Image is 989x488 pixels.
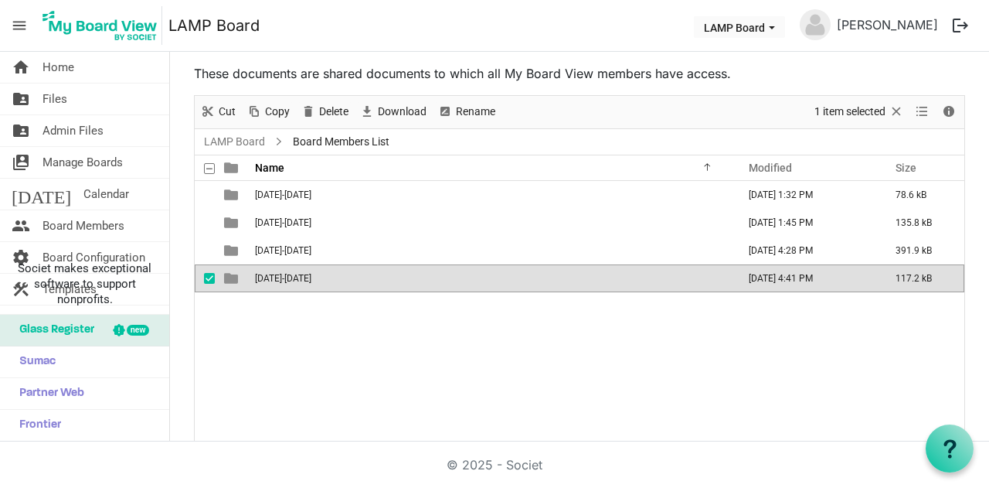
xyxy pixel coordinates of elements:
td: checkbox [195,181,215,209]
span: people [12,210,30,241]
div: Download [354,96,432,128]
span: [DATE]-[DATE] [255,217,311,228]
div: Rename [432,96,501,128]
td: 391.9 kB is template cell column header Size [879,237,964,264]
span: Download [376,102,428,121]
td: 2021-2022 is template cell column header Name [250,181,732,209]
div: View [909,96,936,128]
span: Modified [749,162,792,174]
span: 1 item selected [813,102,887,121]
span: Home [42,52,74,83]
div: Copy [241,96,295,128]
a: © 2025 - Societ [447,457,542,473]
td: November 18, 2022 1:32 PM column header Modified [732,181,879,209]
a: My Board View Logo [38,6,168,45]
span: Manage Boards [42,147,123,178]
span: Frontier [12,410,61,441]
div: Cut [195,96,241,128]
span: Glass Register [12,315,94,346]
span: Board Members [42,210,124,241]
td: 2023-2024 is template cell column header Name [250,237,732,264]
span: Cut [217,102,237,121]
button: Rename [435,102,498,121]
span: Board Members List [290,132,393,152]
span: [DATE]-[DATE] [255,245,311,256]
button: Download [357,102,430,121]
td: is template cell column header type [215,237,250,264]
a: [PERSON_NAME] [831,9,944,40]
span: Name [255,162,284,174]
span: home [12,52,30,83]
td: April 29, 2024 4:28 PM column header Modified [732,237,879,264]
a: LAMP Board [168,10,260,41]
div: new [127,325,149,336]
img: no-profile-picture.svg [800,9,831,40]
button: Details [939,102,960,121]
span: Board Configuration [42,242,145,273]
div: Delete [295,96,354,128]
button: Selection [812,102,907,121]
td: checkbox [195,237,215,264]
td: 78.6 kB is template cell column header Size [879,181,964,209]
button: Delete [298,102,352,121]
button: logout [944,9,977,42]
td: 135.8 kB is template cell column header Size [879,209,964,237]
span: folder_shared [12,115,30,146]
span: Partner Web [12,378,84,409]
button: Cut [198,102,239,121]
button: View dropdownbutton [913,102,931,121]
span: Calendar [83,179,129,210]
span: Sumac [12,346,56,377]
td: January 03, 2023 1:45 PM column header Modified [732,209,879,237]
button: LAMP Board dropdownbutton [694,16,785,38]
a: LAMP Board [201,132,268,152]
td: 2022-2023 is template cell column header Name [250,209,732,237]
span: [DATE] [12,179,71,210]
span: Rename [454,102,497,121]
div: Clear selection [809,96,909,128]
img: My Board View Logo [38,6,162,45]
span: [DATE]-[DATE] [255,189,311,200]
td: 2024-2025 is template cell column header Name [250,264,732,292]
div: Details [936,96,962,128]
span: Copy [263,102,291,121]
td: is template cell column header type [215,264,250,292]
span: Societ makes exceptional software to support nonprofits. [7,261,162,307]
span: menu [5,11,34,40]
td: 117.2 kB is template cell column header Size [879,264,964,292]
span: folder_shared [12,84,30,114]
span: Size [896,162,916,174]
span: settings [12,242,30,273]
span: [DATE]-[DATE] [255,273,311,284]
span: Delete [318,102,350,121]
span: Admin Files [42,115,104,146]
button: Copy [244,102,293,121]
span: switch_account [12,147,30,178]
p: These documents are shared documents to which all My Board View members have access. [194,64,965,83]
td: is template cell column header type [215,209,250,237]
span: Files [42,84,67,114]
td: checkbox [195,209,215,237]
td: checkbox [195,264,215,292]
td: October 28, 2024 4:41 PM column header Modified [732,264,879,292]
td: is template cell column header type [215,181,250,209]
